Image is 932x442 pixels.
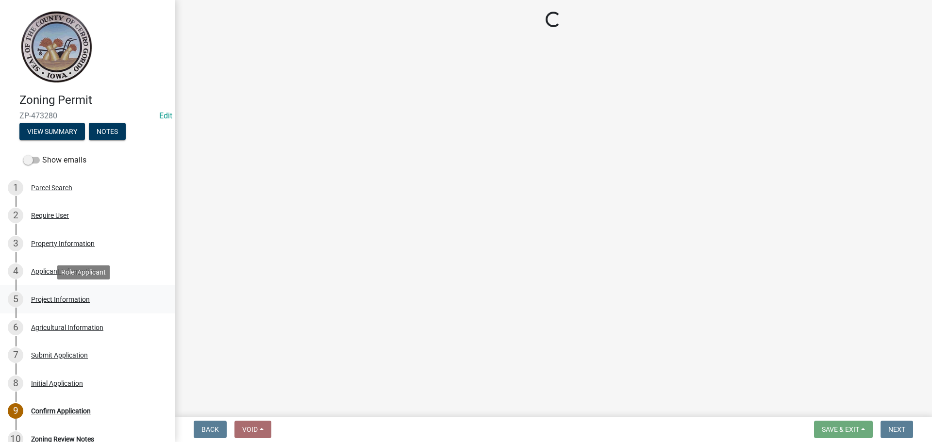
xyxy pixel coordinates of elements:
button: Save & Exit [814,421,873,438]
span: ZP-473280 [19,111,155,120]
div: 4 [8,263,23,279]
label: Show emails [23,154,86,166]
button: Next [881,421,913,438]
div: 1 [8,180,23,196]
div: 6 [8,320,23,335]
div: 7 [8,347,23,363]
img: Cerro Gordo County, Iowa [19,10,93,83]
a: Edit [159,111,172,120]
div: Agricultural Information [31,324,103,331]
div: 9 [8,403,23,419]
button: Notes [89,123,126,140]
div: Role: Applicant [57,265,110,279]
wm-modal-confirm: Summary [19,128,85,136]
h4: Zoning Permit [19,93,167,107]
span: Save & Exit [822,426,859,433]
div: 3 [8,236,23,251]
span: Back [201,426,219,433]
button: View Summary [19,123,85,140]
div: Submit Application [31,352,88,359]
div: Property Information [31,240,95,247]
button: Back [194,421,227,438]
div: 8 [8,376,23,391]
wm-modal-confirm: Edit Application Number [159,111,172,120]
button: Void [234,421,271,438]
wm-modal-confirm: Notes [89,128,126,136]
div: Require User [31,212,69,219]
span: Void [242,426,258,433]
div: Initial Application [31,380,83,387]
div: Project Information [31,296,90,303]
span: Next [888,426,905,433]
div: 5 [8,292,23,307]
div: Applicant Information [31,268,97,275]
div: Parcel Search [31,184,72,191]
div: 2 [8,208,23,223]
div: Confirm Application [31,408,91,414]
